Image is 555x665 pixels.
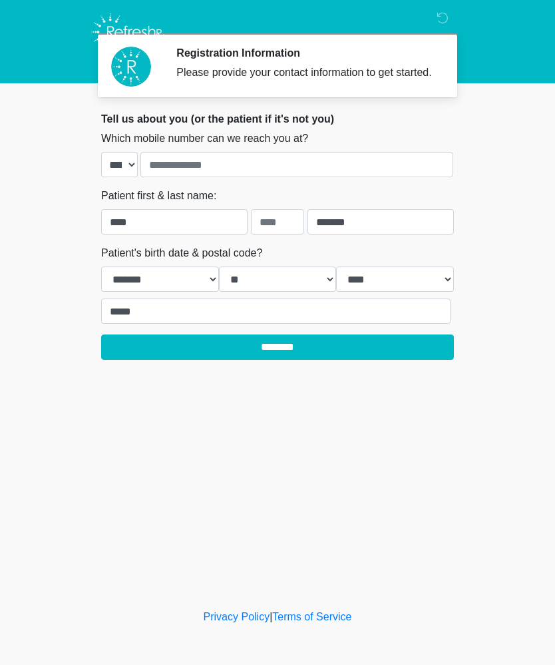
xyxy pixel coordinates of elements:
a: | [270,611,272,622]
label: Patient's birth date & postal code? [101,245,262,261]
div: Please provide your contact information to get started. [176,65,434,81]
label: Which mobile number can we reach you at? [101,131,308,147]
h2: Tell us about you (or the patient if it's not you) [101,113,454,125]
a: Privacy Policy [204,611,270,622]
label: Patient first & last name: [101,188,216,204]
a: Terms of Service [272,611,351,622]
img: Agent Avatar [111,47,151,87]
img: Refresh RX Logo [88,10,168,54]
